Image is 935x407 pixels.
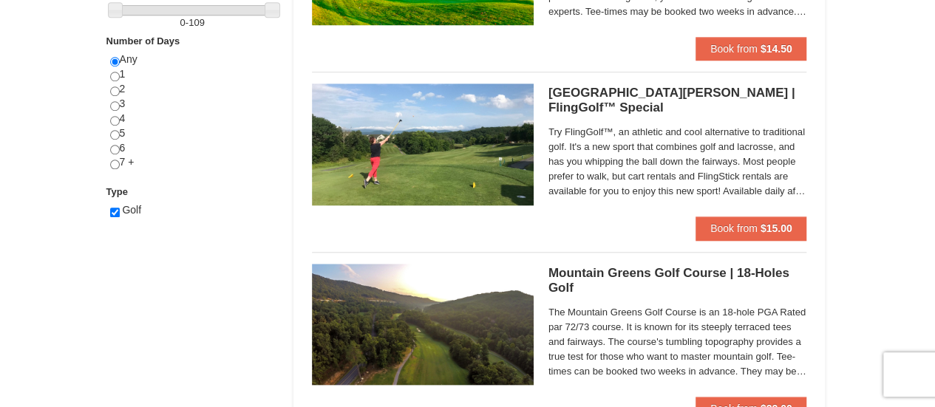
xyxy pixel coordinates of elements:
[110,16,275,30] label: -
[110,52,275,185] div: Any 1 2 3 4 5 6 7 +
[180,17,186,28] span: 0
[106,186,128,197] strong: Type
[122,204,141,216] span: Golf
[548,305,807,379] span: The Mountain Greens Golf Course is an 18-hole PGA Rated par 72/73 course. It is known for its ste...
[548,125,807,199] span: Try FlingGolf™, an athletic and cool alternative to traditional golf. It's a new sport that combi...
[696,37,807,61] button: Book from $14.50
[106,35,180,47] strong: Number of Days
[548,266,807,295] h5: Mountain Greens Golf Course | 18-Holes Golf
[710,222,758,234] span: Book from
[548,86,807,115] h5: [GEOGRAPHIC_DATA][PERSON_NAME] | FlingGolf™ Special
[312,83,534,205] img: 6619859-84-1dcf4d15.jpg
[710,43,758,55] span: Book from
[696,216,807,240] button: Book from $15.00
[312,264,534,385] img: 6619888-27-7e27a245.jpg
[761,222,792,234] strong: $15.00
[188,17,205,28] span: 109
[761,43,792,55] strong: $14.50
